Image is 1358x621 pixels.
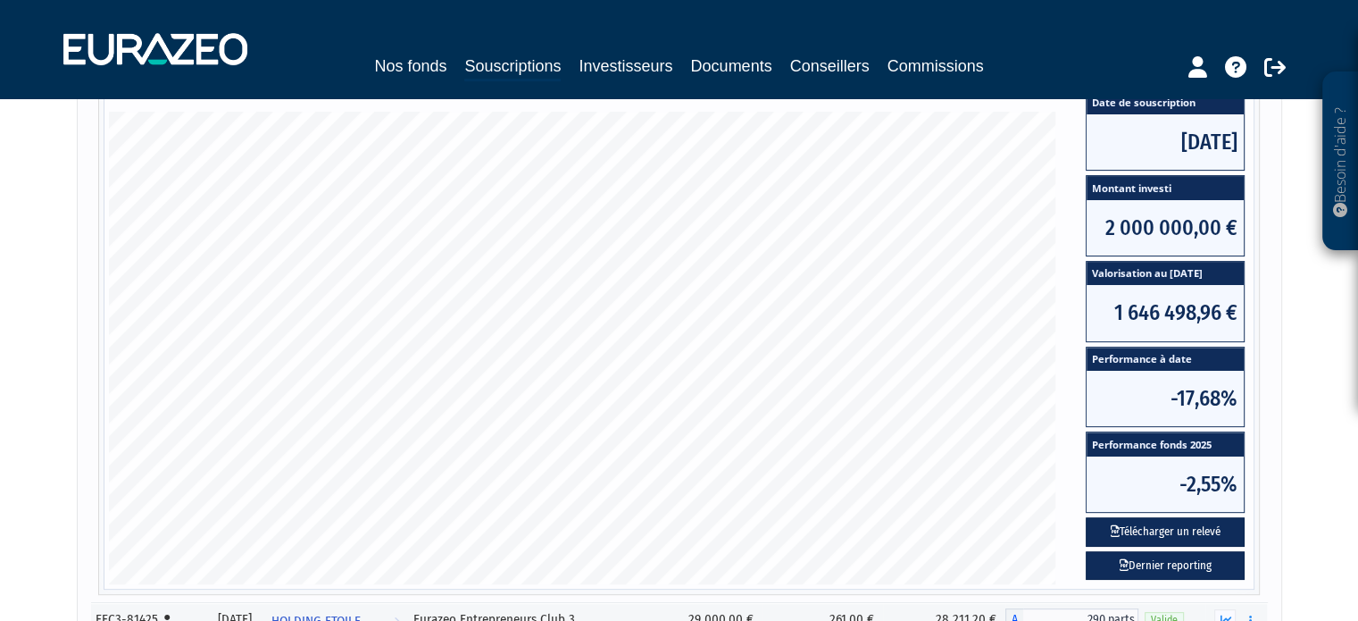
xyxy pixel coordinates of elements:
[374,54,446,79] a: Nos fonds
[1087,348,1244,372] span: Performance à date
[1086,551,1245,581] a: Dernier reporting
[887,54,984,79] a: Commissions
[1087,457,1244,512] span: -2,55%
[1087,90,1244,114] span: Date de souscription
[691,54,772,79] a: Documents
[1087,285,1244,340] span: 1 646 498,96 €
[1087,432,1244,457] span: Performance fonds 2025
[790,54,870,79] a: Conseillers
[1087,114,1244,170] span: [DATE]
[579,54,672,79] a: Investisseurs
[1330,81,1351,242] p: Besoin d'aide ?
[1087,262,1244,286] span: Valorisation au [DATE]
[63,33,247,65] img: 1732889491-logotype_eurazeo_blanc_rvb.png
[1087,200,1244,256] span: 2 000 000,00 €
[464,54,561,81] a: Souscriptions
[1086,517,1245,547] button: Télécharger un relevé
[1087,176,1244,200] span: Montant investi
[1087,371,1244,426] span: -17,68%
